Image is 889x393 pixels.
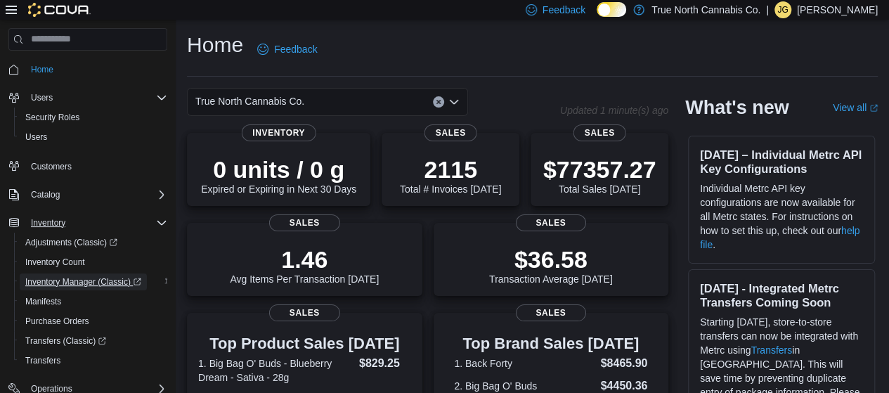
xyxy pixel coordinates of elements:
[14,108,173,127] button: Security Roles
[700,148,863,176] h3: [DATE] – Individual Metrc API Key Configurations
[25,186,65,203] button: Catalog
[20,333,167,349] span: Transfers (Classic)
[274,42,317,56] span: Feedback
[20,129,167,146] span: Users
[3,185,173,205] button: Catalog
[25,214,167,231] span: Inventory
[20,313,95,330] a: Purchase Orders
[454,335,647,352] h3: Top Brand Sales [DATE]
[201,155,356,195] div: Expired or Expiring in Next 30 Days
[14,252,173,272] button: Inventory Count
[195,93,304,110] span: True North Cannabis Co.
[700,225,859,250] a: help file
[25,186,167,203] span: Catalog
[20,109,167,126] span: Security Roles
[20,234,123,251] a: Adjustments (Classic)
[20,293,67,310] a: Manifests
[187,31,243,59] h1: Home
[3,88,173,108] button: Users
[14,331,173,351] a: Transfers (Classic)
[3,155,173,176] button: Customers
[25,257,85,268] span: Inventory Count
[20,129,53,146] a: Users
[543,3,585,17] span: Feedback
[230,245,379,285] div: Avg Items Per Transaction [DATE]
[20,254,91,271] a: Inventory Count
[651,1,760,18] p: True North Cannabis Co.
[201,155,356,183] p: 0 units / 0 g
[25,335,106,347] span: Transfers (Classic)
[543,155,656,195] div: Total Sales [DATE]
[25,316,89,327] span: Purchase Orders
[700,181,863,252] p: Individual Metrc API key configurations are now available for all Metrc states. For instructions ...
[25,60,167,78] span: Home
[14,311,173,331] button: Purchase Orders
[543,155,656,183] p: $77357.27
[20,293,167,310] span: Manifests
[14,233,173,252] a: Adjustments (Classic)
[25,276,141,288] span: Inventory Manager (Classic)
[25,214,71,231] button: Inventory
[14,272,173,292] a: Inventory Manager (Classic)
[359,355,411,372] dd: $829.25
[20,234,167,251] span: Adjustments (Classic)
[433,96,444,108] button: Clear input
[20,109,85,126] a: Security Roles
[198,335,411,352] h3: Top Product Sales [DATE]
[20,273,167,290] span: Inventory Manager (Classic)
[269,214,339,231] span: Sales
[14,127,173,147] button: Users
[252,35,323,63] a: Feedback
[14,292,173,311] button: Manifests
[400,155,501,195] div: Total # Invoices [DATE]
[700,281,863,309] h3: [DATE] - Integrated Metrc Transfers Coming Soon
[516,304,586,321] span: Sales
[25,157,167,174] span: Customers
[31,64,53,75] span: Home
[25,89,167,106] span: Users
[3,213,173,233] button: Inventory
[560,105,668,116] p: Updated 1 minute(s) ago
[25,296,61,307] span: Manifests
[241,124,316,141] span: Inventory
[454,379,595,393] dt: 2. Big Bag O' Buds
[685,96,789,119] h2: What's new
[25,355,60,366] span: Transfers
[516,214,586,231] span: Sales
[31,189,60,200] span: Catalog
[31,92,53,103] span: Users
[424,124,477,141] span: Sales
[20,352,66,369] a: Transfers
[20,333,112,349] a: Transfers (Classic)
[489,245,613,285] div: Transaction Average [DATE]
[869,104,878,112] svg: External link
[489,245,613,273] p: $36.58
[20,313,167,330] span: Purchase Orders
[448,96,460,108] button: Open list of options
[774,1,791,18] div: Jessica Gallant
[25,158,77,175] a: Customers
[797,1,878,18] p: [PERSON_NAME]
[25,112,79,123] span: Security Roles
[230,245,379,273] p: 1.46
[777,1,788,18] span: JG
[600,355,647,372] dd: $8465.90
[766,1,769,18] p: |
[400,155,501,183] p: 2115
[25,89,58,106] button: Users
[25,237,117,248] span: Adjustments (Classic)
[269,304,339,321] span: Sales
[20,254,167,271] span: Inventory Count
[597,2,626,17] input: Dark Mode
[573,124,626,141] span: Sales
[14,351,173,371] button: Transfers
[25,61,59,78] a: Home
[833,102,878,113] a: View allExternal link
[31,161,72,172] span: Customers
[198,356,353,385] dt: 1. Big Bag O' Buds - Blueberry Dream - Sativa - 28g
[25,131,47,143] span: Users
[20,352,167,369] span: Transfers
[3,59,173,79] button: Home
[751,344,792,356] a: Transfers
